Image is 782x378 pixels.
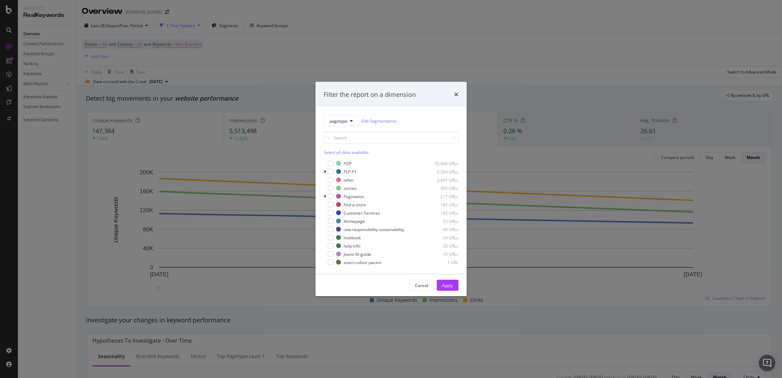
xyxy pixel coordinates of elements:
[344,160,351,166] div: PDP
[344,234,361,240] div: lookbook
[409,280,434,291] button: Cancel
[344,259,381,265] div: exact-colour-param
[425,169,458,174] div: 9,324 URLs
[425,218,458,224] div: 53 URLs
[425,234,458,240] div: 24 URLs
[329,118,347,124] span: pagetype
[425,202,458,207] div: 185 URLs
[324,90,416,99] div: Filter the report on a dimension
[344,251,371,257] div: Jeans-fit-guide
[425,251,458,257] div: 10 URLs
[315,82,467,296] div: modal
[344,202,366,207] div: find-a-store
[344,210,380,216] div: Customer-Services
[324,149,458,155] div: Select all data available
[344,177,354,183] div: other
[425,259,458,265] div: 1 URL
[425,226,458,232] div: 49 URLs
[344,226,404,232] div: raw-responsibility-sustainability
[425,193,458,199] div: 217 URLs
[344,169,357,174] div: PLP-P1
[759,355,775,371] div: Open Intercom Messenger
[344,218,365,224] div: Homepage
[425,210,458,216] div: 145 URLs
[344,185,357,191] div: stories
[437,280,458,291] button: Apply
[324,132,458,144] input: Search
[454,90,458,99] div: times
[425,177,458,183] div: 2,441 URLs
[344,193,364,199] div: Pagination
[442,282,453,288] div: Apply
[344,243,360,249] div: help-info
[425,185,458,191] div: 305 URLs
[415,282,428,288] div: Cancel
[425,243,458,249] div: 20 URLs
[324,115,359,126] button: pagetype
[425,160,458,166] div: 50,606 URLs
[361,117,396,124] a: Edit Segmentation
